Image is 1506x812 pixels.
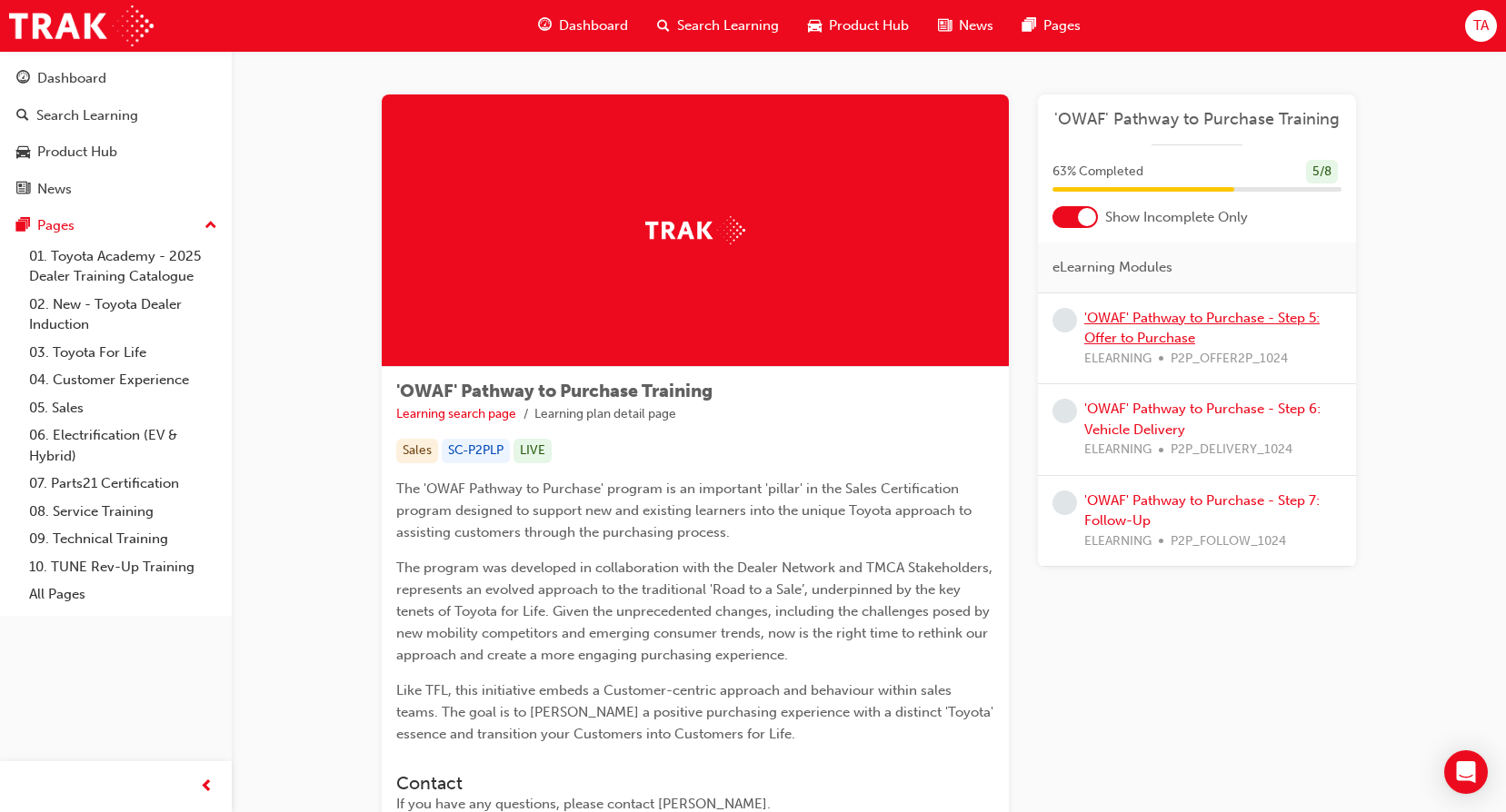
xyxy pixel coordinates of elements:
[7,99,224,133] a: Search Learning
[396,406,516,421] a: Learning search page
[396,381,713,401] span: 'OWAF' Pathway to Purchase Training
[7,173,224,206] a: News
[1084,349,1152,370] span: ELEARNING
[9,5,154,46] img: Trak
[1105,207,1248,228] span: Show Incomplete Only
[1043,15,1081,36] span: Pages
[22,394,224,422] a: 05. Sales
[22,339,224,367] a: 03. Toyota For Life
[1052,308,1077,332] span: learningRecordVerb_NONE-icon
[396,559,996,663] span: The program was developed in collaboration with the Dealer Network and TMCA Stakeholders, represe...
[677,15,779,36] span: Search Learning
[1008,7,1095,45] a: pages-iconPages
[959,15,993,36] span: News
[37,179,72,200] div: News
[7,209,224,243] button: Pages
[22,421,224,470] a: 06. Electrification (EV & Hybrid)
[22,498,224,526] a: 08. Service Training
[442,439,510,463] div: SC-P2PLP
[396,480,975,540] span: The 'OWAF Pathway to Purchase' program is an important 'pillar' in the Sales Certification progra...
[7,62,224,95] a: Dashboard
[538,15,552,37] span: guage-icon
[37,215,75,236] div: Pages
[204,214,217,238] span: up-icon
[1052,109,1341,130] a: 'OWAF' Pathway to Purchase Training
[16,218,30,234] span: pages-icon
[1052,257,1172,278] span: eLearning Modules
[1084,401,1321,438] a: 'OWAF' Pathway to Purchase - Step 6: Vehicle Delivery
[37,142,117,163] div: Product Hub
[16,144,30,161] span: car-icon
[22,553,224,581] a: 10. TUNE Rev-Up Training
[829,15,909,36] span: Product Hub
[1171,440,1292,460] span: P2P_DELIVERY_1024
[559,15,628,36] span: Dashboard
[1084,310,1320,347] a: 'OWAF' Pathway to Purchase - Step 5: Offer to Purchase
[7,135,224,169] a: Product Hub
[1084,440,1152,460] span: ELEARNING
[923,7,1008,45] a: news-iconNews
[16,71,30,87] span: guage-icon
[793,7,923,45] a: car-iconProduct Hub
[1022,15,1036,37] span: pages-icon
[808,15,822,37] span: car-icon
[36,105,138,126] div: Search Learning
[37,68,106,89] div: Dashboard
[22,366,224,394] a: 04. Customer Experience
[396,439,438,463] div: Sales
[7,58,224,209] button: DashboardSearch LearningProduct HubNews
[396,773,994,794] h3: Contact
[1052,399,1077,423] span: learningRecordVerb_NONE-icon
[1444,750,1488,794] div: Open Intercom Messenger
[396,682,997,742] span: Like TFL, this initiative embeds a Customer-centric approach and behaviour within sales teams. Th...
[1084,492,1320,530] a: 'OWAF' Pathway to Purchase - Step 7: Follow-Up
[22,291,224,339] a: 02. New - Toyota Dealer Induction
[22,580,224,609] a: All Pages
[514,439,552,463] div: LIVE
[1052,162,1143,183] span: 63 % Completed
[1306,160,1338,184] div: 5 / 8
[200,776,214,798] span: prev-icon
[643,7,793,45] a: search-iconSearch Learning
[22,243,224,291] a: 01. Toyota Academy - 2025 Dealer Training Catalogue
[938,15,952,37] span: news-icon
[1171,349,1288,370] span: P2P_OFFER2P_1024
[22,525,224,553] a: 09. Technical Training
[1473,15,1489,36] span: TA
[1465,10,1497,42] button: TA
[16,108,29,124] span: search-icon
[22,470,224,498] a: 07. Parts21 Certification
[657,15,670,37] span: search-icon
[1052,490,1077,515] span: learningRecordVerb_NONE-icon
[1084,531,1152,552] span: ELEARNING
[645,216,745,244] img: Trak
[524,7,643,45] a: guage-iconDashboard
[16,182,30,198] span: news-icon
[1171,531,1286,552] span: P2P_FOLLOW_1024
[534,404,676,425] li: Learning plan detail page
